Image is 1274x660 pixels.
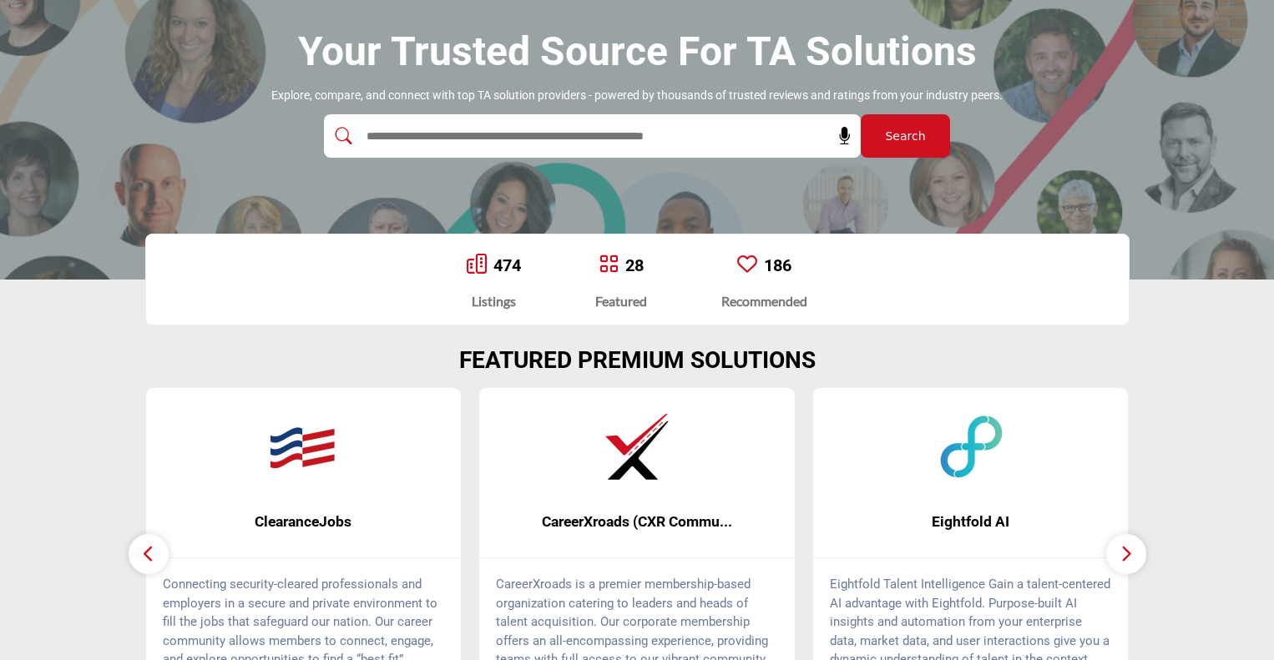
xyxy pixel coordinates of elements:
[261,405,345,488] img: ClearanceJobs
[504,511,770,532] span: CareerXroads (CXR Commu...
[625,255,644,275] a: 28
[493,255,521,275] a: 474
[929,405,1013,488] img: Eightfold AI
[595,291,647,311] div: Featured
[737,254,757,277] a: Go to Recommended
[479,500,795,544] a: CareerXroads (CXR Commu...
[171,511,437,532] span: ClearanceJobs
[271,88,1003,104] p: Explore, compare, and connect with top TA solution providers - powered by thousands of trusted re...
[838,511,1104,532] span: Eightfold AI
[467,291,521,311] div: Listings
[298,26,977,78] h1: Your Trusted Source for TA Solutions
[595,405,679,488] img: CareerXroads (CXR Community)
[813,500,1129,544] a: Eightfold AI
[885,128,925,145] span: Search
[764,255,791,275] a: 186
[838,500,1104,544] b: Eightfold AI
[504,500,770,544] b: CareerXroads (CXR Community)
[721,291,807,311] div: Recommended
[861,114,950,158] button: Search
[171,500,437,544] b: ClearanceJobs
[459,346,816,375] h2: FEATURED PREMIUM SOLUTIONS
[146,500,462,544] a: ClearanceJobs
[599,254,619,277] a: Go to Featured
